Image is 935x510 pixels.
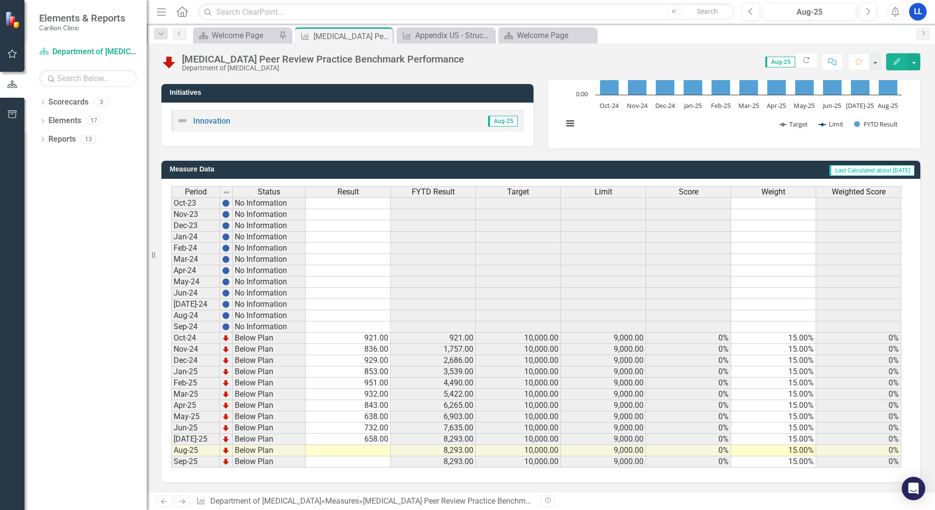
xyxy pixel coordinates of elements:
td: 15.00% [731,411,816,423]
td: 15.00% [731,344,816,355]
td: Nov-24 [171,344,220,355]
td: 10,000.00 [476,456,561,467]
td: Dec-23 [171,220,220,232]
td: 15.00% [731,445,816,456]
td: Oct-24 [171,333,220,344]
td: Below Plan [233,411,306,423]
span: Result [337,188,359,196]
a: Appendix US - Structured Reporting [399,29,492,42]
td: 0% [646,355,731,366]
td: Below Plan [233,333,306,344]
img: TnMDeAgwAPMxUmUi88jYAAAAAElFTkSuQmCC [222,345,230,353]
td: No Information [233,197,306,209]
td: Below Plan [233,344,306,355]
div: Appendix US - Structured Reporting [415,29,492,42]
path: Oct-24, 921. FYTD Result. [600,80,619,95]
td: 9,000.00 [561,423,646,434]
td: 8,293.00 [391,445,476,456]
div: LL [909,3,927,21]
td: 15.00% [731,366,816,378]
td: 853.00 [306,366,391,378]
td: 9,000.00 [561,411,646,423]
img: BgCOk07PiH71IgAAAABJRU5ErkJggg== [222,233,230,241]
a: Elements [48,115,81,127]
td: No Information [233,254,306,265]
img: BgCOk07PiH71IgAAAABJRU5ErkJggg== [222,323,230,331]
td: 15.00% [731,378,816,389]
text: Apr-25 [767,101,786,110]
a: Reports [48,134,76,145]
td: No Information [233,232,306,243]
td: Below Plan [233,445,306,456]
td: 0% [816,355,901,366]
img: TnMDeAgwAPMxUmUi88jYAAAAAElFTkSuQmCC [222,424,230,432]
text: Nov-24 [627,101,648,110]
div: 3 [93,98,109,106]
td: 9,000.00 [561,355,646,366]
td: 732.00 [306,423,391,434]
td: 15.00% [731,400,816,411]
td: 10,000.00 [476,344,561,355]
img: TnMDeAgwAPMxUmUi88jYAAAAAElFTkSuQmCC [222,357,230,364]
td: 0% [816,366,901,378]
span: Period [185,188,207,196]
path: Nov-24, 1,757. FYTD Result. [628,66,647,95]
td: 9,000.00 [561,400,646,411]
button: Search [683,5,732,19]
td: No Information [233,288,306,299]
span: Weight [761,188,785,196]
img: TnMDeAgwAPMxUmUi88jYAAAAAElFTkSuQmCC [222,334,230,342]
td: 6,903.00 [391,411,476,423]
h3: Measure Data [170,166,424,173]
span: Status [258,188,280,196]
img: BgCOk07PiH71IgAAAABJRU5ErkJggg== [222,199,230,207]
text: 0.00 [576,89,588,98]
td: Below Plan [233,400,306,411]
td: 15.00% [731,456,816,467]
td: [DATE]-25 [171,434,220,445]
td: Feb-25 [171,378,220,389]
img: BgCOk07PiH71IgAAAABJRU5ErkJggg== [222,244,230,252]
span: FYTD Result [412,188,455,196]
img: BgCOk07PiH71IgAAAABJRU5ErkJggg== [222,312,230,319]
td: 10,000.00 [476,400,561,411]
text: Aug-25 [878,101,898,110]
div: 13 [81,135,96,143]
input: Search ClearPoint... [198,3,735,21]
span: Last Calculated about [DATE] [829,165,914,176]
span: Limit [595,188,612,196]
td: 0% [646,434,731,445]
td: 8,293.00 [391,456,476,467]
td: No Information [233,276,306,288]
td: 0% [646,366,731,378]
img: TnMDeAgwAPMxUmUi88jYAAAAAElFTkSuQmCC [222,402,230,409]
td: 15.00% [731,423,816,434]
td: 0% [816,378,901,389]
div: [MEDICAL_DATA] Peer Review Practice Benchmark Performance [313,30,390,42]
td: 0% [646,423,731,434]
td: Below Plan [233,434,306,445]
text: [DATE]-25 [846,101,874,110]
td: Jun-24 [171,288,220,299]
td: Jan-24 [171,232,220,243]
img: BgCOk07PiH71IgAAAABJRU5ErkJggg== [222,289,230,297]
td: 15.00% [731,434,816,445]
button: View chart menu, Chart [563,117,577,130]
td: Feb-24 [171,243,220,254]
button: Show Limit [819,120,844,128]
text: Jan-25 [683,101,702,110]
td: Below Plan [233,389,306,400]
td: Aug-25 [171,445,220,456]
td: 0% [816,445,901,456]
td: 638.00 [306,411,391,423]
td: No Information [233,299,306,310]
div: Open Intercom Messenger [902,477,925,500]
a: Scorecards [48,97,89,108]
td: 843.00 [306,400,391,411]
td: Below Plan [233,456,306,467]
td: 0% [816,389,901,400]
img: TnMDeAgwAPMxUmUi88jYAAAAAElFTkSuQmCC [222,368,230,376]
a: Welcome Page [501,29,594,42]
td: 9,000.00 [561,456,646,467]
td: Sep-25 [171,456,220,467]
